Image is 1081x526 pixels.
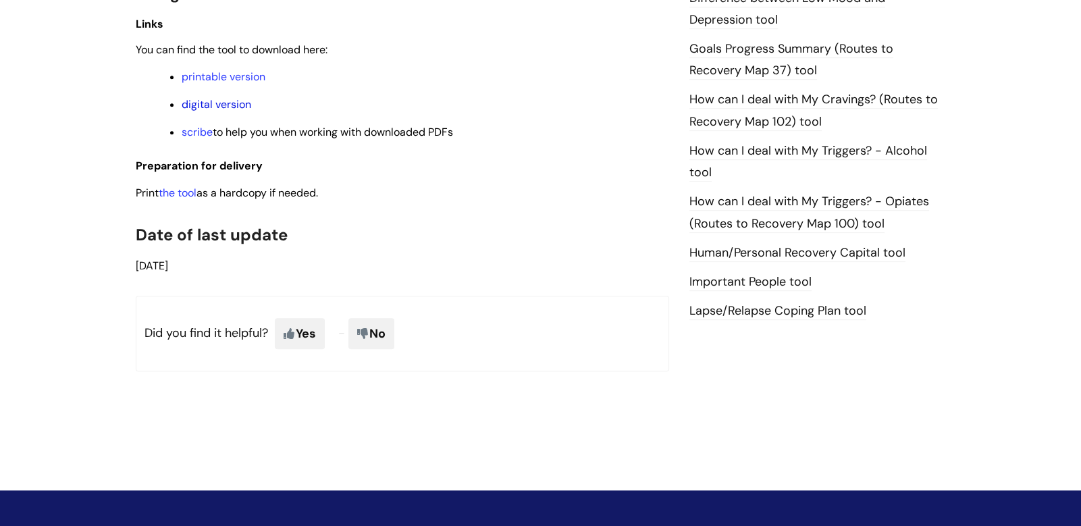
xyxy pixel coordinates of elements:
span: Links [136,17,163,31]
a: digital version [182,97,251,111]
a: printable version [182,70,265,84]
a: How can I deal with My Cravings? (Routes to Recovery Map 102) tool [689,91,938,130]
a: How can I deal with My Triggers? - Opiates (Routes to Recovery Map 100) tool [689,193,929,232]
span: to help you when working with downloaded PDFs [182,125,453,139]
a: Human/Personal Recovery Capital tool [689,244,905,262]
a: the tool [159,186,196,200]
a: scribe [182,125,213,139]
a: How can I deal with My Triggers? - Alcohol tool [689,142,927,182]
span: Preparation for delivery [136,159,263,173]
span: [DATE] [136,259,168,273]
span: Print as a hardcopy if needed. [136,186,318,200]
a: Important People tool [689,273,812,291]
span: No [348,318,394,349]
p: Did you find it helpful? [136,296,669,371]
span: Date of last update [136,224,288,245]
a: Lapse/Relapse Coping Plan tool [689,303,866,320]
a: Goals Progress Summary (Routes to Recovery Map 37) tool [689,41,893,80]
span: You can find the tool to download here: [136,43,327,57]
span: Yes [275,318,325,349]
